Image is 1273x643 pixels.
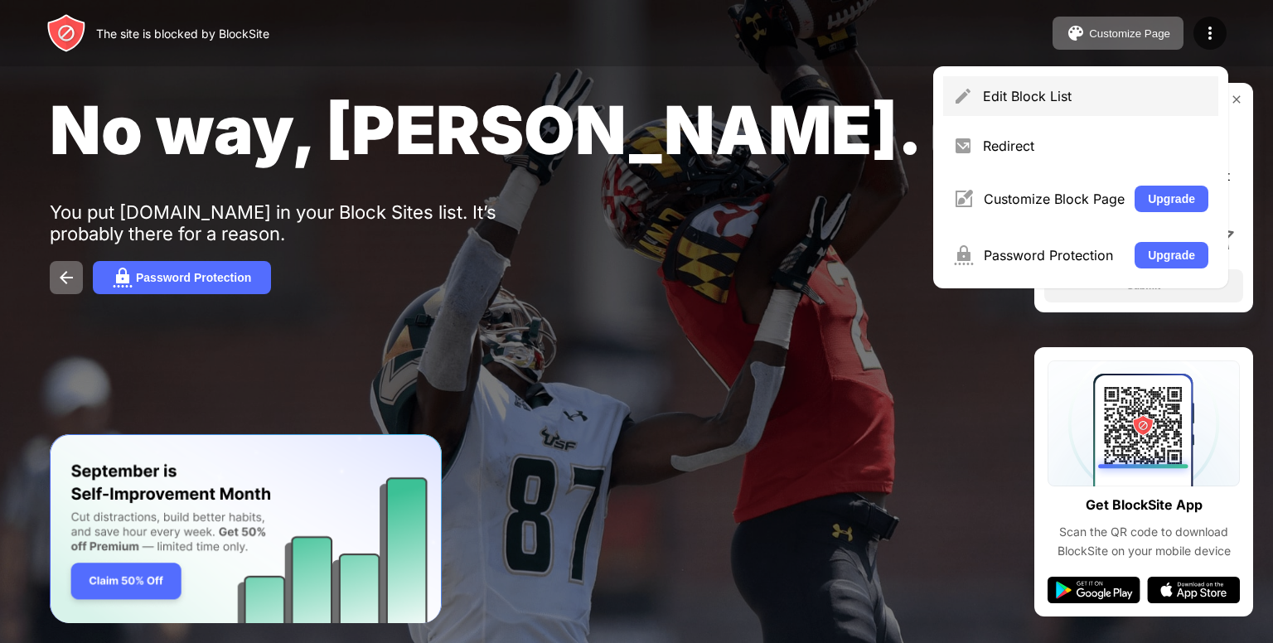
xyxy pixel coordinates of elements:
[953,189,974,209] img: menu-customize.svg
[56,268,76,288] img: back.svg
[113,268,133,288] img: password.svg
[93,261,271,294] button: Password Protection
[1147,577,1240,603] img: app-store.svg
[1086,493,1203,517] div: Get BlockSite App
[1135,242,1208,268] button: Upgrade
[1230,93,1243,106] img: rate-us-close.svg
[983,88,1208,104] div: Edit Block List
[46,13,86,53] img: header-logo.svg
[50,434,442,624] iframe: Banner
[50,89,922,170] span: No way, [PERSON_NAME].
[1048,523,1240,560] div: Scan the QR code to download BlockSite on your mobile device
[983,138,1208,154] div: Redirect
[1135,186,1208,212] button: Upgrade
[953,86,973,106] img: menu-pencil.svg
[1053,17,1183,50] button: Customize Page
[953,245,974,265] img: menu-password.svg
[1048,360,1240,486] img: qrcode.svg
[1200,23,1220,43] img: menu-icon.svg
[136,271,251,284] div: Password Protection
[1089,27,1170,40] div: Customize Page
[984,247,1125,263] div: Password Protection
[953,136,973,156] img: menu-redirect.svg
[984,191,1125,207] div: Customize Block Page
[50,201,562,244] div: You put [DOMAIN_NAME] in your Block Sites list. It’s probably there for a reason.
[1048,577,1140,603] img: google-play.svg
[96,27,269,41] div: The site is blocked by BlockSite
[1066,23,1086,43] img: pallet.svg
